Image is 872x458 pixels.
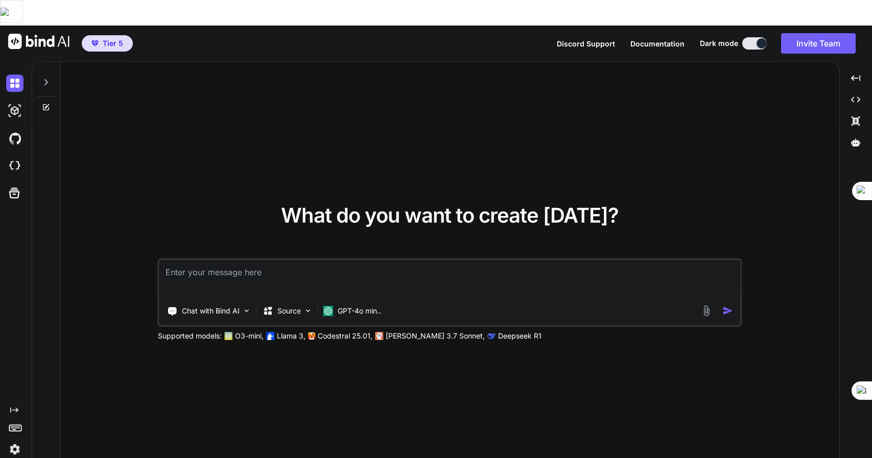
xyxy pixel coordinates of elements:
[277,331,305,341] p: Llama 3,
[235,331,264,341] p: O3-mini,
[630,38,685,49] button: Documentation
[386,331,485,341] p: [PERSON_NAME] 3.7 Sonnet,
[498,331,541,341] p: Deepseek R1
[781,33,856,54] button: Invite Team
[6,75,23,92] img: darkChat
[557,39,615,48] span: Discord Support
[700,38,738,49] span: Dark mode
[267,332,275,340] img: Llama2
[277,306,301,316] p: Source
[8,34,69,49] img: Bind AI
[243,306,251,315] img: Pick Tools
[6,102,23,119] img: darkAi-studio
[323,306,334,316] img: GPT-4o mini
[557,38,615,49] button: Discord Support
[6,130,23,147] img: githubDark
[375,332,384,340] img: claude
[318,331,372,341] p: Codestral 25.01,
[304,306,313,315] img: Pick Models
[338,306,381,316] p: GPT-4o min..
[309,332,316,340] img: Mistral-AI
[91,40,99,46] img: premium
[158,331,222,341] p: Supported models:
[6,441,23,458] img: settings
[722,305,733,316] img: icon
[488,332,496,340] img: claude
[82,35,133,52] button: premiumTier 5
[281,203,619,228] span: What do you want to create [DATE]?
[225,332,233,340] img: GPT-4
[182,306,240,316] p: Chat with Bind AI
[6,157,23,175] img: cloudideIcon
[103,38,123,49] span: Tier 5
[630,39,685,48] span: Documentation
[700,305,712,317] img: attachment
